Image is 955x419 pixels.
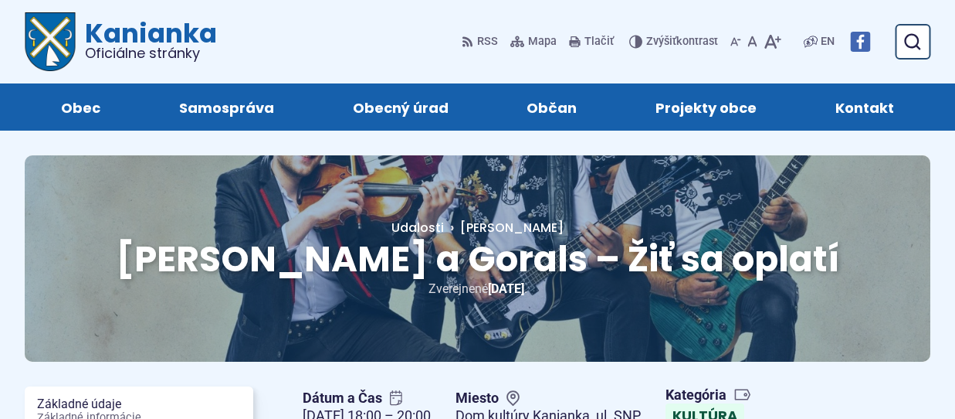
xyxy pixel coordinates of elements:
a: EN [818,32,838,51]
button: Nastaviť pôvodnú veľkosť písma [744,26,760,58]
a: Mapa [507,26,560,58]
a: Obec [37,83,124,131]
a: [PERSON_NAME] [444,219,564,237]
span: Kanianka [76,20,217,60]
span: Dátum a Čas [303,390,431,407]
span: [PERSON_NAME] a Gorals – Žiť sa oplatí [116,234,839,284]
span: Miesto [455,390,641,407]
span: Občan [527,83,577,131]
a: RSS [462,26,501,58]
img: Prejsť na Facebook stránku [850,32,870,52]
span: Obec [61,83,100,131]
img: Prejsť na domovskú stránku [25,12,76,71]
span: Kontakt [835,83,894,131]
a: Občan [503,83,601,131]
span: Tlačiť [584,36,614,49]
span: Zvýšiť [646,35,676,48]
button: Tlačiť [566,26,617,58]
a: Logo Kanianka, prejsť na domovskú stránku. [25,12,217,71]
p: Zverejnené . [74,278,881,299]
span: Mapa [528,32,557,51]
span: Kategória [665,387,751,404]
span: [DATE] [488,281,524,296]
a: Kontakt [811,83,918,131]
span: RSS [477,32,498,51]
span: Obecný úrad [353,83,449,131]
span: [PERSON_NAME] [460,219,564,237]
span: Oficiálne stránky [85,46,217,60]
span: kontrast [646,36,718,49]
button: Zmenšiť veľkosť písma [727,26,744,58]
a: Samospráva [155,83,298,131]
a: Projekty obce [632,83,781,131]
a: Udalosti [391,219,444,237]
button: Zvýšiťkontrast [629,26,721,58]
a: Obecný úrad [329,83,472,131]
span: Projekty obce [655,83,757,131]
span: Samospráva [179,83,274,131]
span: EN [821,32,835,51]
button: Zväčšiť veľkosť písma [760,26,784,58]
